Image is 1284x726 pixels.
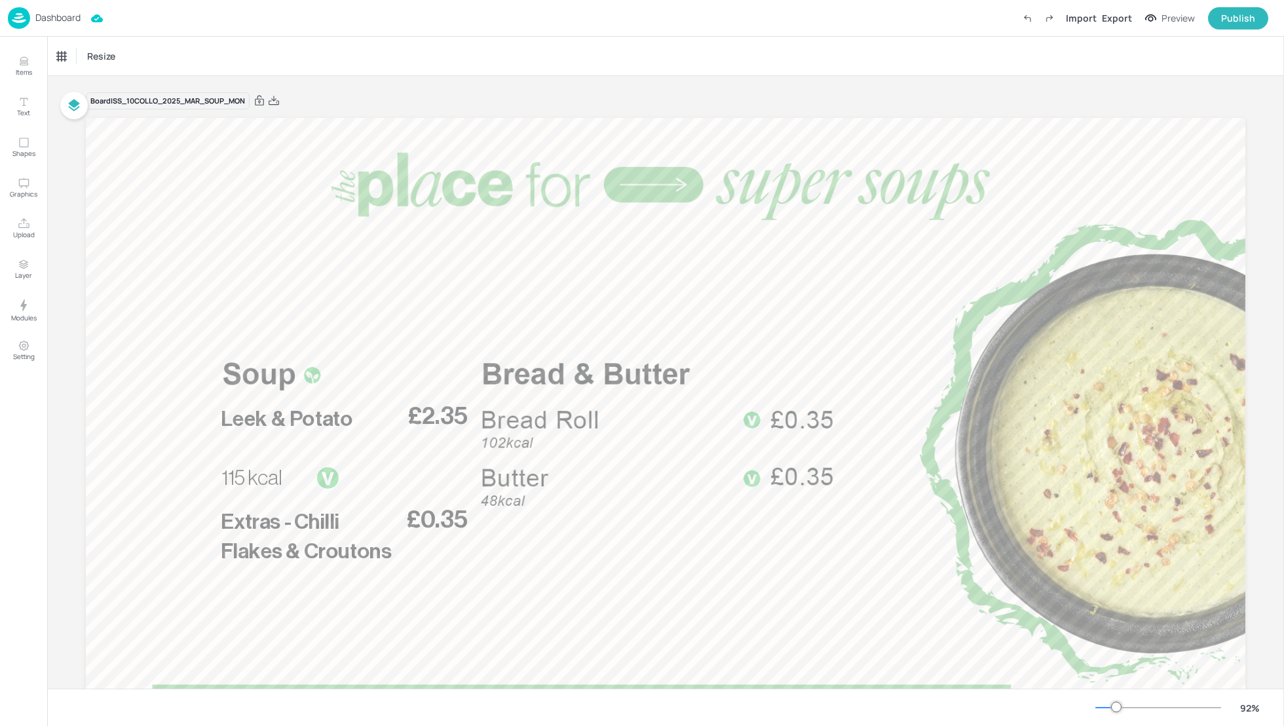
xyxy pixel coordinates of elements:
[221,512,392,562] span: Extras - Chilli Flakes & Croutons
[408,404,468,428] span: £2.35
[1137,9,1203,28] button: Preview
[1221,11,1255,26] div: Publish
[1102,11,1132,25] div: Export
[1208,7,1268,29] button: Publish
[1161,11,1195,26] div: Preview
[1016,7,1038,29] label: Undo (Ctrl + Z)
[85,49,118,63] span: Resize
[1066,11,1097,25] div: Import
[8,7,30,29] img: logo-86c26b7e.jpg
[407,507,468,531] span: £0.35
[35,13,81,22] p: Dashboard
[86,92,250,110] div: Board ISS_10COLLO_2025_MAR_SOUP_MON
[221,467,282,488] span: 115 kcal
[1234,701,1266,715] div: 92 %
[221,408,353,429] span: Leek & Potato
[1038,7,1061,29] label: Redo (Ctrl + Y)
